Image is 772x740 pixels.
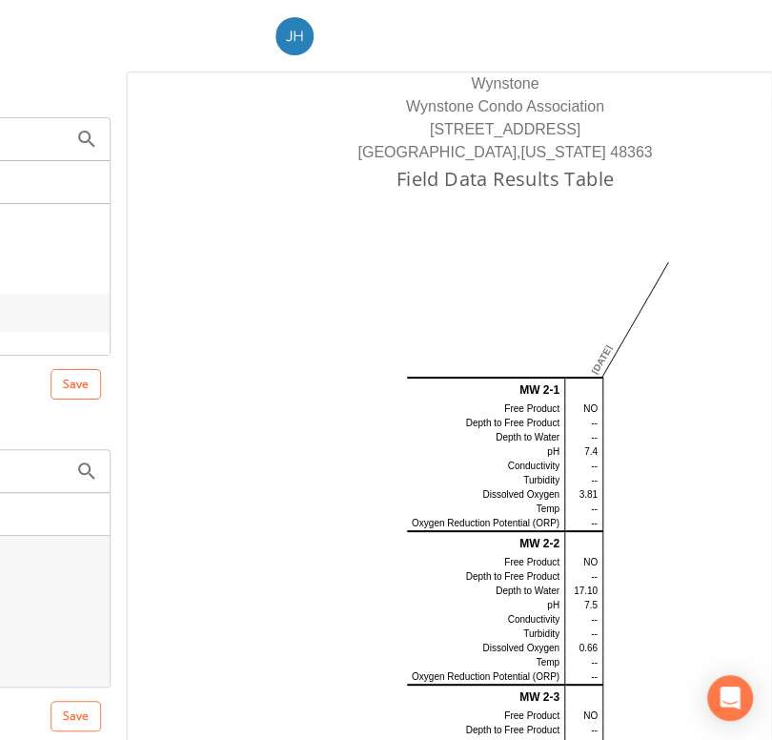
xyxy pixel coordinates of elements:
[407,487,565,502] td: Dissolved Oxygen
[407,669,565,685] td: Oxygen Reduction Potential (ORP)
[51,369,101,400] button: Save
[407,555,565,569] td: Free Product
[407,612,565,627] td: Conductivity
[564,444,602,459] td: 7.4
[707,675,753,721] div: Open Intercom Messenger
[564,555,602,569] td: NO
[407,685,565,709] td: MW 2-3
[407,584,565,598] td: Depth to Water
[564,584,602,598] td: 17.10
[564,612,602,627] td: --
[564,627,602,641] td: --
[564,516,602,531] td: --
[407,531,565,555] td: MW 2-2
[407,430,565,444] td: Depth to Water
[407,709,565,723] td: Free Product
[407,473,565,487] td: Turbidity
[564,723,602,737] td: --
[564,430,602,444] td: --
[407,598,565,612] td: pH
[407,569,565,584] td: Depth to Free Product
[564,401,602,416] td: NO
[407,655,565,669] td: Temp
[564,709,602,723] td: NO
[564,502,602,516] td: --
[564,416,602,430] td: --
[51,701,101,731] button: Save
[564,598,602,612] td: 7.5
[564,487,602,502] td: 3.81
[564,459,602,473] td: --
[407,378,565,401] td: MW 2-1
[564,473,602,487] td: --
[407,401,565,416] td: Free Product
[407,641,565,655] td: Dissolved Oxygen
[407,516,565,531] td: Oxygen Reduction Potential (ORP)
[564,569,602,584] td: --
[407,459,565,473] td: Conductivity
[564,655,602,669] td: --
[564,669,602,685] td: --
[564,641,602,655] td: 0.66
[591,256,664,375] span: [DATE]
[407,416,565,430] td: Depth to Free Product
[407,444,565,459] td: pH
[407,627,565,641] td: Turbidity
[407,502,565,516] td: Temp
[275,17,314,55] img: 84dca5caa6e2e8dac459fb12ff18e533
[407,723,565,737] td: Depth to Free Product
